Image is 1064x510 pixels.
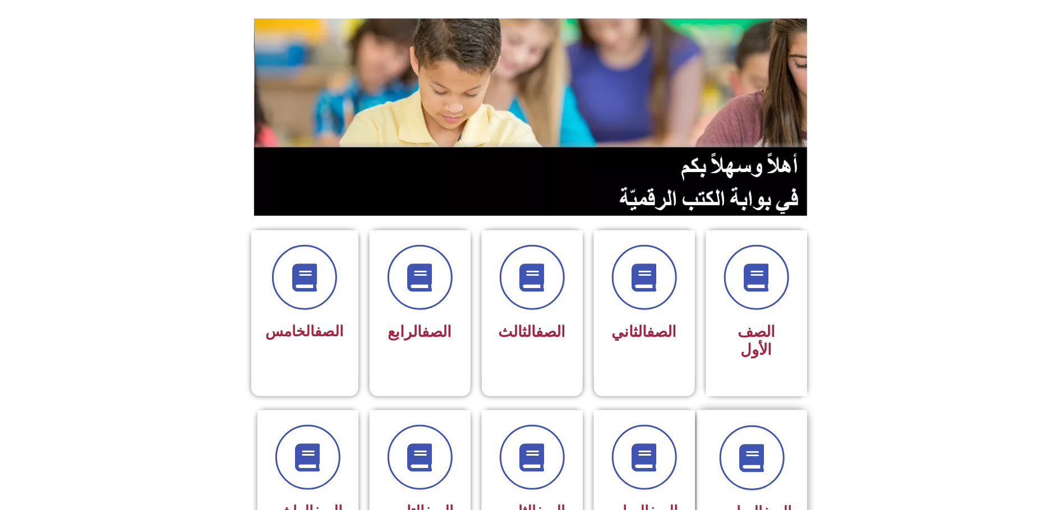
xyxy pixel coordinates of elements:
span: الثالث [499,323,566,341]
a: الصف [647,323,677,341]
span: الصف الأول [738,323,775,359]
a: الصف [422,323,452,341]
span: الرابع [388,323,452,341]
a: الصف [315,323,344,340]
span: الثاني [612,323,677,341]
span: الخامس [266,323,344,340]
a: الصف [536,323,566,341]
